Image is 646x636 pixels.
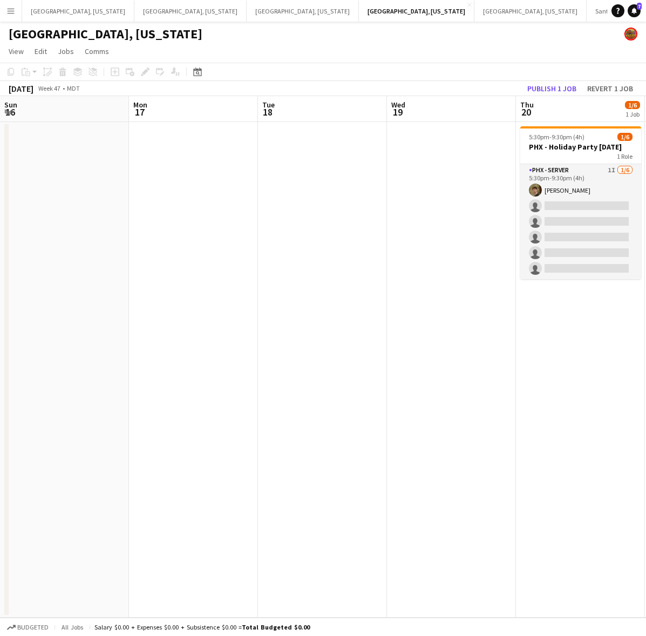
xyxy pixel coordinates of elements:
[242,623,310,631] span: Total Budgeted $0.00
[617,133,633,141] span: 1/6
[133,100,147,110] span: Mon
[85,46,109,56] span: Comms
[520,164,641,279] app-card-role: PHX - Server1I1/65:30pm-9:30pm (4h)[PERSON_NAME]
[132,106,147,118] span: 17
[53,44,78,58] a: Jobs
[261,106,275,118] span: 18
[529,133,584,141] span: 5:30pm-9:30pm (4h)
[247,1,359,22] button: [GEOGRAPHIC_DATA], [US_STATE]
[5,621,50,633] button: Budgeted
[67,84,80,92] div: MDT
[9,26,202,42] h1: [GEOGRAPHIC_DATA], [US_STATE]
[583,82,637,96] button: Revert 1 job
[359,1,474,22] button: [GEOGRAPHIC_DATA], [US_STATE]
[9,46,24,56] span: View
[9,83,33,94] div: [DATE]
[30,44,51,58] a: Edit
[519,106,534,118] span: 20
[262,100,275,110] span: Tue
[617,152,633,160] span: 1 Role
[134,1,247,22] button: [GEOGRAPHIC_DATA], [US_STATE]
[625,110,640,118] div: 1 Job
[520,100,534,110] span: Thu
[80,44,113,58] a: Comms
[391,100,405,110] span: Wed
[474,1,587,22] button: [GEOGRAPHIC_DATA], [US_STATE]
[628,4,641,17] a: 7
[36,84,63,92] span: Week 47
[390,106,405,118] span: 19
[94,623,310,631] div: Salary $0.00 + Expenses $0.00 + Subsistence $0.00 =
[523,82,581,96] button: Publish 1 job
[4,44,28,58] a: View
[22,1,134,22] button: [GEOGRAPHIC_DATA], [US_STATE]
[35,46,47,56] span: Edit
[17,624,49,631] span: Budgeted
[520,126,641,279] app-job-card: 5:30pm-9:30pm (4h)1/6PHX - Holiday Party [DATE]1 RolePHX - Server1I1/65:30pm-9:30pm (4h)[PERSON_N...
[59,623,85,631] span: All jobs
[624,28,637,40] app-user-avatar: Rollin Hero
[520,142,641,152] h3: PHX - Holiday Party [DATE]
[637,3,642,10] span: 7
[58,46,74,56] span: Jobs
[4,100,17,110] span: Sun
[3,106,17,118] span: 16
[625,101,640,109] span: 1/6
